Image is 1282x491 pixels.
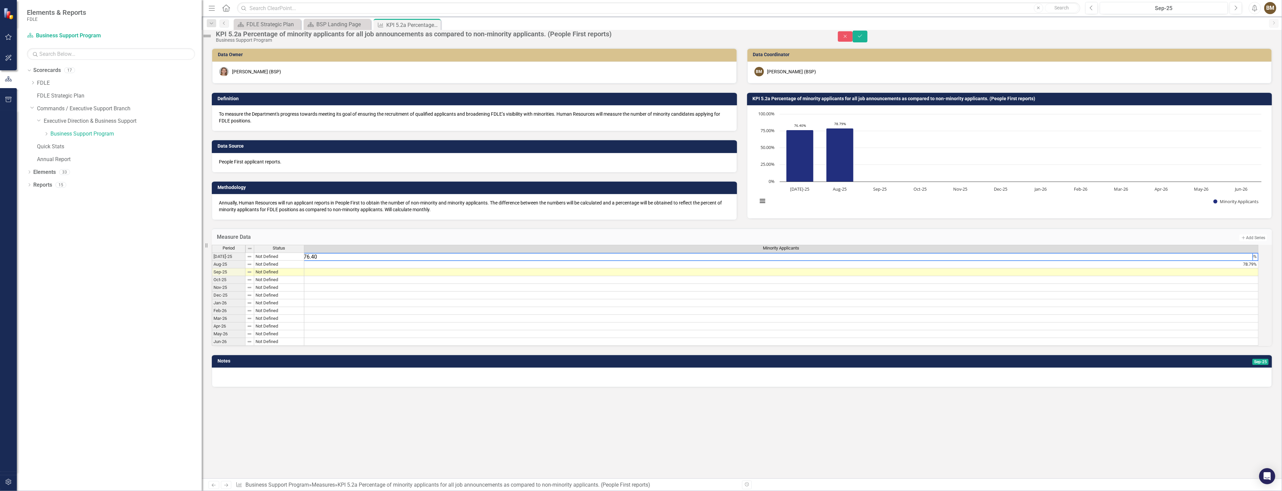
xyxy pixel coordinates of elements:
[1234,186,1247,192] text: Jun-26
[761,127,775,134] text: 75.00%
[235,20,299,29] a: FDLE Strategic Plan
[1114,186,1128,192] text: Mar-26
[223,246,235,251] span: Period
[761,161,775,167] text: 25.00%
[247,331,252,337] img: 8DAGhfEEPCf229AAAAAElFTkSuQmCC
[212,330,245,338] td: May-26
[247,277,252,282] img: 8DAGhfEEPCf229AAAAAElFTkSuQmCC
[758,196,767,205] button: View chart menu, Chart
[247,269,252,275] img: 8DAGhfEEPCf229AAAAAElFTkSuQmCC
[754,111,1265,212] div: Chart. Highcharts interactive chart.
[312,482,335,488] a: Measures
[1194,186,1208,192] text: May-26
[218,358,684,364] h3: Notes
[1264,2,1276,14] button: BM
[254,315,304,323] td: Not Defined
[212,253,245,261] td: [DATE]-25
[55,182,66,188] div: 15
[1154,186,1167,192] text: Apr-26
[219,199,730,213] p: Annually, Human Resources will run applicant reports in People First to obtain the number of non-...
[254,253,304,261] td: Not Defined
[212,284,245,292] td: Nov-25
[219,111,730,124] p: To measure the Department's progress towards meeting its goal of ensuring the recruitment of qual...
[37,156,202,163] a: Annual Report
[33,168,56,176] a: Elements
[246,20,299,29] div: FDLE Strategic Plan
[212,307,245,315] td: Feb-26
[1213,199,1259,204] button: Show Minority Applicants
[212,276,245,284] td: Oct-25
[254,338,304,346] td: Not Defined
[305,20,369,29] a: BSP Landing Page
[763,246,800,251] span: Minority Applicants
[1252,359,1269,365] span: Sep-25
[994,186,1007,192] text: Dec-25
[1102,4,1226,12] div: Sep-25
[245,482,309,488] a: Business Support Program
[254,292,304,299] td: Not Defined
[27,8,86,16] span: Elements & Reports
[219,158,730,165] p: People First applicant reports.
[1034,186,1047,192] text: Jan-26
[247,339,252,344] img: 8DAGhfEEPCf229AAAAAElFTkSuQmCC
[33,67,61,74] a: Scorecards
[27,48,195,60] input: Search Below...
[316,20,369,29] div: BSP Landing Page
[3,8,15,20] img: ClearPoint Strategy
[50,130,202,138] a: Business Support Program
[786,130,813,182] path: Jul-25, 76.4. Minority Applicants.
[254,261,304,268] td: Not Defined
[44,117,202,125] a: Executive Direction & Business Support
[753,96,1269,101] h3: KPI 5.2a Percentage of minority applicants for all job announcements as compared to non-minority ...
[216,38,824,43] div: Business Support Program
[254,284,304,292] td: Not Defined
[386,21,439,29] div: KPI 5.2a Percentage of minority applicants for all job announcements as compared to non-minority ...
[254,330,304,338] td: Not Defined
[247,300,252,306] img: 8DAGhfEEPCf229AAAAAElFTkSuQmCC
[338,482,650,488] div: KPI 5.2a Percentage of minority applicants for all job announcements as compared to non-minority ...
[212,292,245,299] td: Dec-25
[247,293,252,298] img: 8DAGhfEEPCf229AAAAAElFTkSuQmCC
[1045,3,1079,13] button: Search
[247,316,252,321] img: 8DAGhfEEPCf229AAAAAElFTkSuQmCC
[794,123,806,128] text: 76.40%
[247,324,252,329] img: 8DAGhfEEPCf229AAAAAElFTkSuQmCC
[218,144,734,149] h3: Data Source
[236,481,737,489] div: » »
[37,105,202,113] a: Commands / Executive Support Branch
[754,67,764,76] div: BM
[873,186,887,192] text: Sep-25
[769,178,775,184] text: 0%
[218,185,734,190] h3: Methodology
[218,52,733,57] h3: Data Owner
[254,307,304,315] td: Not Defined
[273,246,285,251] span: Status
[37,92,202,100] a: FDLE Strategic Plan
[212,315,245,323] td: Mar-26
[219,67,229,76] img: Ashton Heisterman
[953,186,967,192] text: Nov-25
[1074,186,1087,192] text: Feb-26
[1239,234,1267,241] button: Add Series
[826,128,853,182] path: Aug-25, 78.79. Minority Applicants.
[833,186,847,192] text: Aug-25
[1100,2,1228,14] button: Sep-25
[254,299,304,307] td: Not Defined
[247,285,252,290] img: 8DAGhfEEPCf229AAAAAElFTkSuQmCC
[247,308,252,313] img: 8DAGhfEEPCf229AAAAAElFTkSuQmCC
[753,52,1269,57] h3: Data Coordinator
[758,111,775,117] text: 100.00%
[1220,198,1258,204] text: Minority Applicants
[218,96,734,101] h3: Definition
[1054,5,1069,10] span: Search
[216,30,824,38] div: KPI 5.2a Percentage of minority applicants for all job announcements as compared to non-minority ...
[64,68,75,73] div: 17
[1259,468,1275,484] div: Open Intercom Messenger
[27,16,86,22] small: FDLE
[37,79,202,87] a: FDLE
[914,186,927,192] text: Oct-25
[254,323,304,330] td: Not Defined
[761,144,775,150] text: 50.00%
[254,268,304,276] td: Not Defined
